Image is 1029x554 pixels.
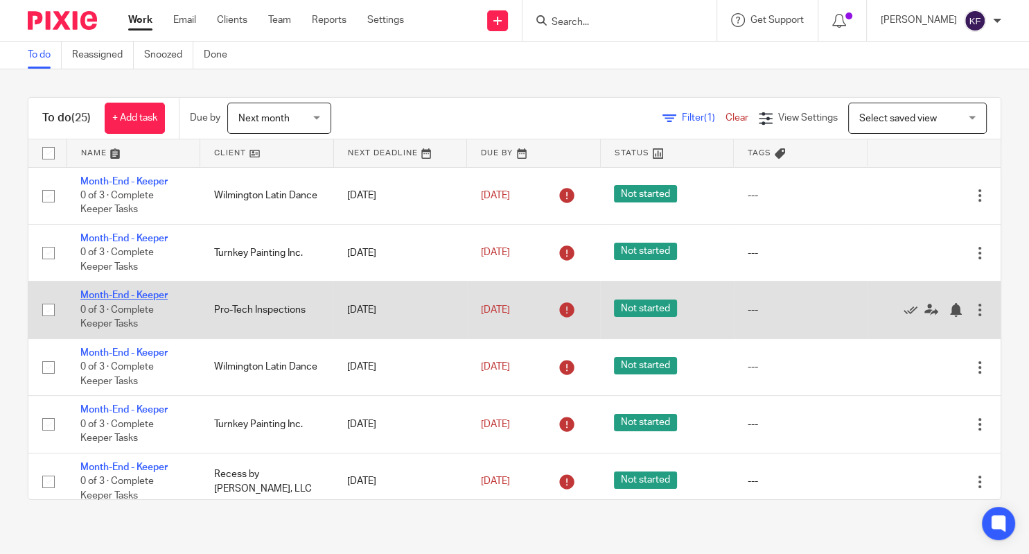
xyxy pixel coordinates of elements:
[748,189,854,202] div: ---
[128,13,152,27] a: Work
[72,42,134,69] a: Reassigned
[748,474,854,488] div: ---
[748,360,854,374] div: ---
[614,414,677,431] span: Not started
[778,113,838,123] span: View Settings
[200,338,334,395] td: Wilmington Latin Dance
[80,305,154,329] span: 0 of 3 · Complete Keeper Tasks
[481,476,510,486] span: [DATE]
[481,248,510,258] span: [DATE]
[28,11,97,30] img: Pixie
[614,357,677,374] span: Not started
[105,103,165,134] a: + Add task
[80,348,168,358] a: Month-End - Keeper
[481,362,510,372] span: [DATE]
[614,300,677,317] span: Not started
[80,291,168,300] a: Month-End - Keeper
[80,462,168,472] a: Month-End - Keeper
[200,282,334,338] td: Pro-Tech Inspections
[550,17,675,29] input: Search
[204,42,238,69] a: Done
[217,13,247,27] a: Clients
[333,282,467,338] td: [DATE]
[333,453,467,510] td: [DATE]
[80,191,154,215] span: 0 of 3 · Complete Keeper Tasks
[481,191,510,200] span: [DATE]
[80,248,154,272] span: 0 of 3 · Complete Keeper Tasks
[238,114,290,123] span: Next month
[200,167,334,224] td: Wilmington Latin Dance
[904,303,924,317] a: Mark as done
[682,113,725,123] span: Filter
[28,42,62,69] a: To do
[614,471,677,489] span: Not started
[333,338,467,395] td: [DATE]
[200,453,334,510] td: Recess by [PERSON_NAME], LLC
[859,114,937,123] span: Select saved view
[71,112,91,123] span: (25)
[367,13,404,27] a: Settings
[333,224,467,281] td: [DATE]
[190,111,220,125] p: Due by
[200,224,334,281] td: Turnkey Painting Inc.
[333,167,467,224] td: [DATE]
[80,177,168,187] a: Month-End - Keeper
[80,362,154,386] span: 0 of 3 · Complete Keeper Tasks
[964,10,986,32] img: svg%3E
[481,419,510,429] span: [DATE]
[748,417,854,431] div: ---
[750,15,804,25] span: Get Support
[80,419,154,444] span: 0 of 3 · Complete Keeper Tasks
[268,13,291,27] a: Team
[80,405,168,415] a: Month-End - Keeper
[614,243,677,260] span: Not started
[80,476,154,501] span: 0 of 3 · Complete Keeper Tasks
[614,185,677,202] span: Not started
[144,42,193,69] a: Snoozed
[80,234,168,243] a: Month-End - Keeper
[748,303,854,317] div: ---
[704,113,715,123] span: (1)
[42,111,91,125] h1: To do
[748,246,854,260] div: ---
[200,396,334,453] td: Turnkey Painting Inc.
[881,13,957,27] p: [PERSON_NAME]
[748,149,771,157] span: Tags
[481,305,510,315] span: [DATE]
[333,396,467,453] td: [DATE]
[312,13,346,27] a: Reports
[725,113,748,123] a: Clear
[173,13,196,27] a: Email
